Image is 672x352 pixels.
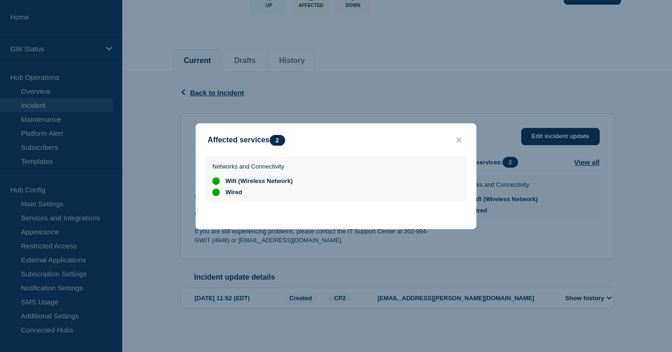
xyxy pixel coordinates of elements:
[454,136,464,145] button: close button
[212,163,293,170] p: Networks and Connectivity
[212,189,220,196] div: up
[225,177,293,185] span: Wifi (Wireless Network)
[212,177,220,185] div: up
[225,189,242,196] span: Wired
[208,135,290,146] div: Affected services
[270,135,285,146] span: 2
